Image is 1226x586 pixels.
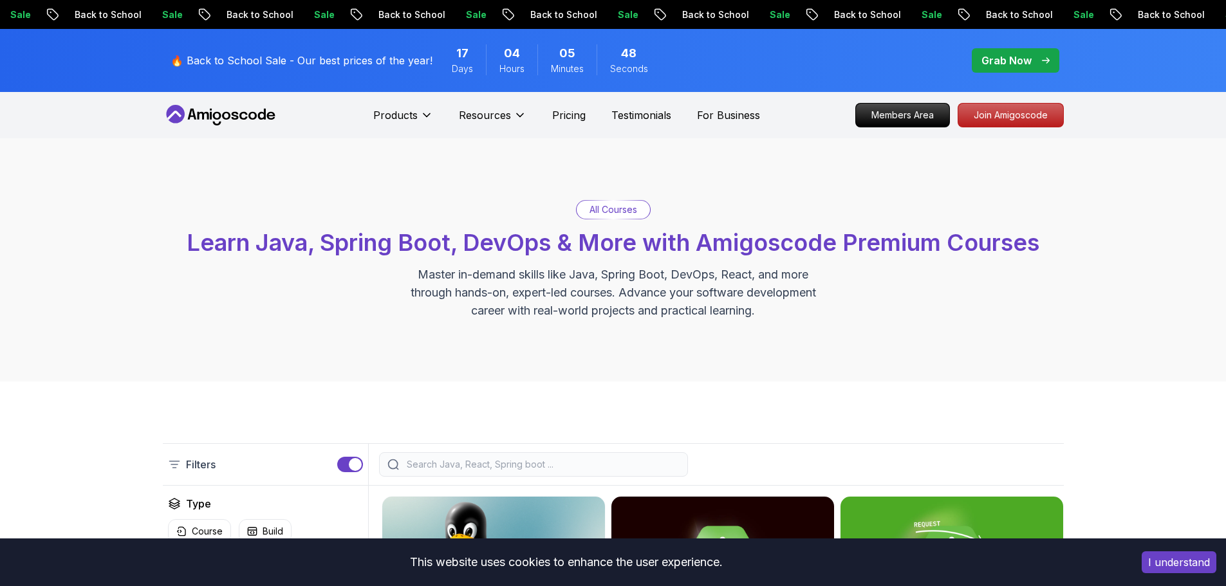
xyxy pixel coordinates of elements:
[981,53,1032,68] p: Grab Now
[187,228,1039,257] span: Learn Java, Spring Boot, DevOps & More with Amigoscode Premium Courses
[499,62,525,75] span: Hours
[1128,8,1215,21] p: Back to School
[239,519,292,544] button: Build
[459,107,511,123] p: Resources
[608,8,649,21] p: Sale
[192,525,223,538] p: Course
[459,107,526,133] button: Resources
[976,8,1063,21] p: Back to School
[672,8,759,21] p: Back to School
[621,44,636,62] span: 48 Seconds
[304,8,345,21] p: Sale
[397,266,830,320] p: Master in-demand skills like Java, Spring Boot, DevOps, React, and more through hands-on, expert-...
[216,8,304,21] p: Back to School
[611,107,671,123] a: Testimonials
[373,107,418,123] p: Products
[697,107,760,123] a: For Business
[168,519,231,544] button: Course
[186,457,216,472] p: Filters
[452,62,473,75] span: Days
[504,44,520,62] span: 4 Hours
[590,203,637,216] p: All Courses
[10,548,1122,576] div: This website uses cookies to enhance the user experience.
[824,8,911,21] p: Back to School
[552,107,586,123] a: Pricing
[1142,551,1216,573] button: Accept cookies
[759,8,801,21] p: Sale
[373,107,433,133] button: Products
[404,458,680,471] input: Search Java, React, Spring boot ...
[368,8,456,21] p: Back to School
[551,62,584,75] span: Minutes
[958,103,1064,127] a: Join Amigoscode
[263,525,283,538] p: Build
[186,496,211,511] h2: Type
[559,44,575,62] span: 5 Minutes
[958,104,1063,127] p: Join Amigoscode
[171,53,432,68] p: 🔥 Back to School Sale - Our best prices of the year!
[1063,8,1104,21] p: Sale
[856,104,949,127] p: Members Area
[456,8,497,21] p: Sale
[520,8,608,21] p: Back to School
[456,44,469,62] span: 17 Days
[64,8,152,21] p: Back to School
[610,62,648,75] span: Seconds
[911,8,952,21] p: Sale
[855,103,950,127] a: Members Area
[152,8,193,21] p: Sale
